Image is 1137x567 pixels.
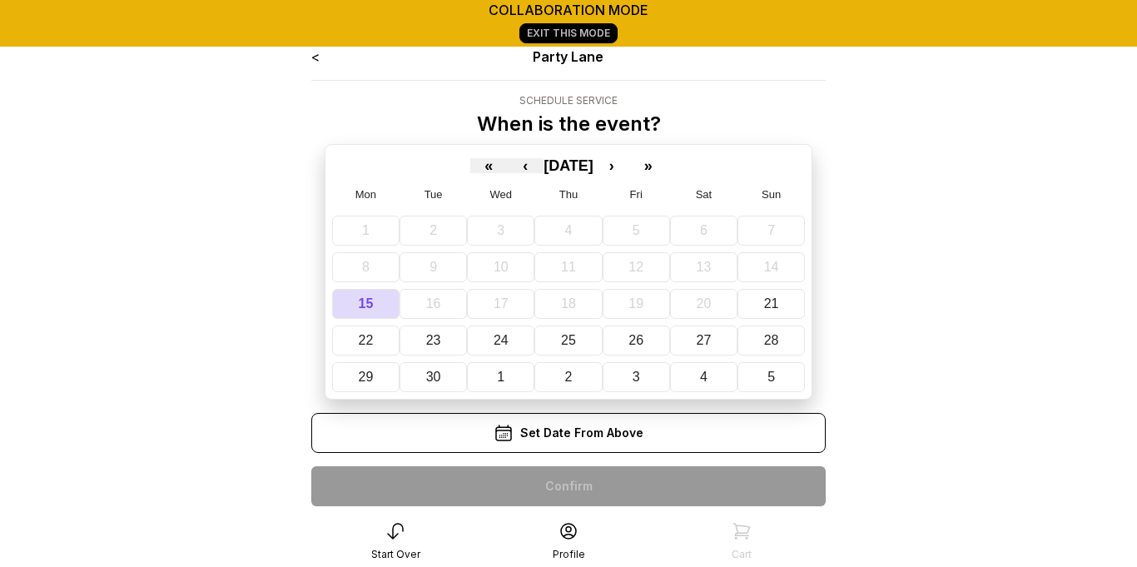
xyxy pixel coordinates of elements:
p: When is the event? [477,111,661,137]
abbr: Thursday [559,188,578,201]
button: September 2, 2025 [400,216,467,246]
abbr: September 23, 2025 [426,333,441,347]
a: < [311,48,320,65]
abbr: September 6, 2025 [700,223,708,237]
button: September 8, 2025 [332,252,400,282]
abbr: September 14, 2025 [764,260,779,274]
abbr: September 18, 2025 [561,296,576,311]
abbr: September 12, 2025 [628,260,643,274]
abbr: September 13, 2025 [697,260,712,274]
button: September 29, 2025 [332,362,400,392]
button: September 21, 2025 [737,289,805,319]
button: September 24, 2025 [467,326,534,356]
button: September 12, 2025 [603,252,670,282]
abbr: September 30, 2025 [426,370,441,384]
abbr: September 15, 2025 [358,296,373,311]
div: Schedule Service [477,94,661,107]
button: September 6, 2025 [670,216,737,246]
div: Set Date From Above [311,413,826,453]
abbr: September 28, 2025 [764,333,779,347]
abbr: October 2, 2025 [565,370,573,384]
abbr: September 26, 2025 [628,333,643,347]
abbr: September 19, 2025 [628,296,643,311]
button: September 9, 2025 [400,252,467,282]
button: [DATE] [544,158,593,173]
abbr: October 1, 2025 [497,370,504,384]
button: October 3, 2025 [603,362,670,392]
button: September 20, 2025 [670,289,737,319]
button: September 15, 2025 [332,289,400,319]
button: October 2, 2025 [534,362,602,392]
div: Profile [553,548,585,561]
abbr: October 4, 2025 [700,370,708,384]
div: Party Lane [415,47,723,67]
button: September 19, 2025 [603,289,670,319]
abbr: September 24, 2025 [494,333,509,347]
abbr: September 27, 2025 [697,333,712,347]
abbr: September 25, 2025 [561,333,576,347]
abbr: October 3, 2025 [633,370,640,384]
abbr: Tuesday [425,188,443,201]
abbr: Wednesday [490,188,513,201]
button: › [593,158,630,173]
button: September 25, 2025 [534,326,602,356]
abbr: September 20, 2025 [697,296,712,311]
abbr: September 2, 2025 [429,223,437,237]
button: October 1, 2025 [467,362,534,392]
abbr: September 9, 2025 [429,260,437,274]
button: September 26, 2025 [603,326,670,356]
button: September 5, 2025 [603,216,670,246]
span: [DATE] [544,157,593,174]
abbr: Saturday [696,188,712,201]
button: September 18, 2025 [534,289,602,319]
div: Start Over [371,548,420,561]
abbr: Friday [630,188,643,201]
abbr: September 17, 2025 [494,296,509,311]
button: September 22, 2025 [332,326,400,356]
button: September 16, 2025 [400,289,467,319]
abbr: September 16, 2025 [426,296,441,311]
abbr: September 21, 2025 [764,296,779,311]
button: September 4, 2025 [534,216,602,246]
button: September 17, 2025 [467,289,534,319]
div: Cart [732,548,752,561]
abbr: September 29, 2025 [358,370,373,384]
button: September 11, 2025 [534,252,602,282]
button: September 27, 2025 [670,326,737,356]
abbr: September 7, 2025 [767,223,775,237]
abbr: September 4, 2025 [565,223,573,237]
button: September 3, 2025 [467,216,534,246]
button: October 4, 2025 [670,362,737,392]
abbr: Monday [355,188,376,201]
abbr: September 8, 2025 [362,260,370,274]
button: September 30, 2025 [400,362,467,392]
abbr: September 10, 2025 [494,260,509,274]
button: ‹ [507,158,544,173]
button: » [630,158,667,173]
abbr: September 22, 2025 [358,333,373,347]
button: September 23, 2025 [400,326,467,356]
button: October 5, 2025 [737,362,805,392]
abbr: September 3, 2025 [497,223,504,237]
abbr: September 1, 2025 [362,223,370,237]
button: September 14, 2025 [737,252,805,282]
abbr: September 11, 2025 [561,260,576,274]
abbr: September 5, 2025 [633,223,640,237]
abbr: October 5, 2025 [767,370,775,384]
button: « [470,158,507,173]
button: September 7, 2025 [737,216,805,246]
abbr: Sunday [762,188,781,201]
a: Exit This Mode [519,23,618,43]
button: September 1, 2025 [332,216,400,246]
button: September 13, 2025 [670,252,737,282]
button: September 10, 2025 [467,252,534,282]
button: September 28, 2025 [737,326,805,356]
